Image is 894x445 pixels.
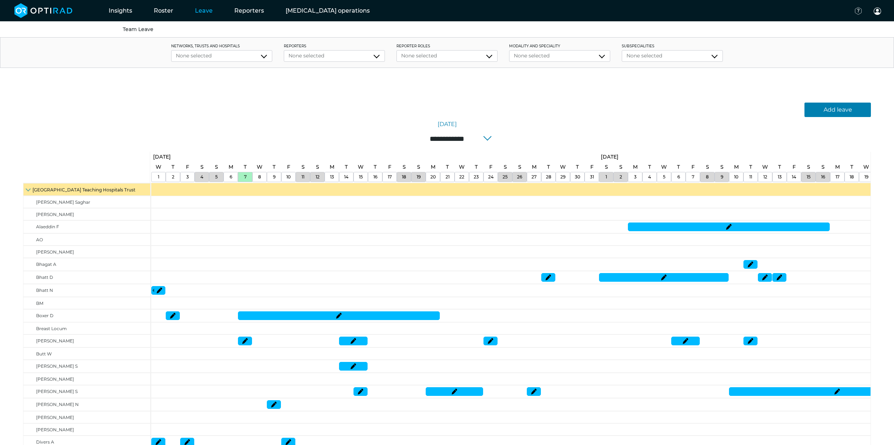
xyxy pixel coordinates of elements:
[820,162,826,172] a: November 16, 2025
[396,43,498,49] label: Reporter roles
[372,172,379,182] a: October 16, 2025
[36,376,74,382] span: [PERSON_NAME]
[36,427,74,432] span: [PERSON_NAME]
[761,172,769,182] a: November 12, 2025
[473,162,479,172] a: October 23, 2025
[862,162,871,172] a: November 19, 2025
[747,162,754,172] a: November 11, 2025
[36,301,43,306] span: BM
[502,162,509,172] a: October 25, 2025
[804,103,871,117] a: Add leave
[300,162,307,172] a: October 11, 2025
[255,162,264,172] a: October 8, 2025
[515,172,524,182] a: October 26, 2025
[36,262,56,267] span: Bhagat A
[833,162,842,172] a: November 17, 2025
[558,162,568,172] a: October 29, 2025
[704,162,711,172] a: November 8, 2025
[170,172,176,182] a: October 2, 2025
[760,162,770,172] a: November 12, 2025
[288,52,380,60] div: None selected
[516,162,523,172] a: October 26, 2025
[356,162,365,172] a: October 15, 2025
[631,162,639,172] a: November 3, 2025
[156,172,161,182] a: October 1, 2025
[646,172,653,182] a: November 4, 2025
[457,172,466,182] a: October 22, 2025
[36,363,78,369] span: [PERSON_NAME] S
[36,275,53,280] span: Bhatt D
[199,172,205,182] a: October 4, 2025
[285,172,292,182] a: October 10, 2025
[675,162,682,172] a: November 6, 2025
[415,172,422,182] a: October 19, 2025
[415,162,422,172] a: October 19, 2025
[271,172,277,182] a: October 9, 2025
[589,162,595,172] a: October 31, 2025
[151,152,173,162] a: October 1, 2025
[588,172,596,182] a: October 31, 2025
[36,199,90,205] span: [PERSON_NAME] Saghar
[472,172,481,182] a: October 23, 2025
[372,162,378,172] a: October 16, 2025
[486,172,495,182] a: October 24, 2025
[386,172,394,182] a: October 17, 2025
[199,162,205,172] a: October 4, 2025
[690,172,696,182] a: November 7, 2025
[300,172,306,182] a: October 11, 2025
[36,389,78,394] span: [PERSON_NAME] S
[36,313,53,318] span: Boxer D
[849,162,855,172] a: November 18, 2025
[314,162,321,172] a: October 12, 2025
[36,439,54,445] span: Divers A
[438,120,457,129] a: [DATE]
[271,162,277,172] a: October 9, 2025
[704,172,711,182] a: November 8, 2025
[228,172,234,182] a: October 6, 2025
[343,162,350,172] a: October 14, 2025
[530,172,538,182] a: October 27, 2025
[36,402,79,407] span: [PERSON_NAME] N
[834,172,841,182] a: November 17, 2025
[848,172,856,182] a: November 18, 2025
[732,162,741,172] a: November 10, 2025
[444,172,451,182] a: October 21, 2025
[32,187,135,193] span: [GEOGRAPHIC_DATA] Teaching Hospitals Trust
[719,172,725,182] a: November 9, 2025
[599,152,620,162] a: November 1, 2025
[328,172,336,182] a: October 13, 2025
[863,172,870,182] a: November 19, 2025
[530,162,538,172] a: October 27, 2025
[357,172,365,182] a: October 15, 2025
[171,43,272,49] label: networks, trusts and hospitals
[632,172,638,182] a: November 3, 2025
[732,172,740,182] a: November 10, 2025
[401,162,408,172] a: October 18, 2025
[819,172,827,182] a: November 16, 2025
[501,172,509,182] a: October 25, 2025
[690,162,696,172] a: November 7, 2025
[676,172,682,182] a: November 6, 2025
[617,162,624,172] a: November 2, 2025
[776,172,784,182] a: November 13, 2025
[719,162,725,172] a: November 9, 2025
[805,162,812,172] a: November 15, 2025
[342,172,350,182] a: October 14, 2025
[626,52,718,60] div: None selected
[747,172,754,182] a: November 11, 2025
[213,162,220,172] a: October 5, 2025
[242,172,248,182] a: October 7, 2025
[285,162,292,172] a: October 10, 2025
[487,162,494,172] a: October 24, 2025
[36,288,53,293] span: Bhatt N
[603,162,610,172] a: November 1, 2025
[509,43,610,49] label: Modality and Speciality
[36,224,59,229] span: Alaeddin F
[791,162,798,172] a: November 14, 2025
[256,172,263,182] a: October 8, 2025
[457,162,466,172] a: October 22, 2025
[123,26,153,33] a: Team Leave
[545,162,552,172] a: October 28, 2025
[36,338,74,344] span: [PERSON_NAME]
[401,52,493,60] div: None selected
